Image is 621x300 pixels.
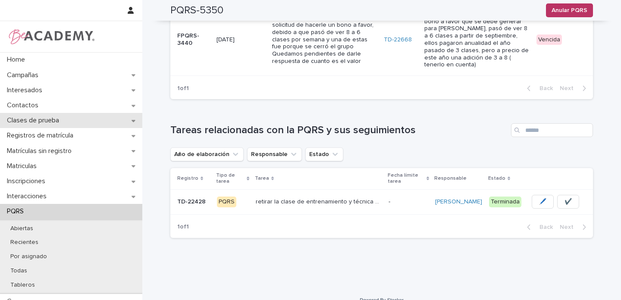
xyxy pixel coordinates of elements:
span: Back [534,224,553,230]
p: 1 of 1 [170,216,196,237]
p: Tarea [255,174,269,183]
button: Next [556,84,593,92]
span: ✔️ [565,197,572,206]
button: Back [520,84,556,92]
p: Contactos [3,101,45,109]
h1: Tareas relacionadas con la PQRS y sus seguimientos [170,124,508,137]
p: Clases de prueba [3,116,66,125]
p: Campañas [3,71,45,79]
p: [DATE] [216,36,266,44]
a: TD-22668 [384,36,412,44]
span: 🖊️ [539,197,546,206]
p: Interesados [3,86,49,94]
span: Next [560,224,579,230]
p: Abiertas [3,225,40,232]
p: Home [3,56,32,64]
button: Back [520,223,556,231]
button: Responsable [247,147,302,161]
p: Registros de matrícula [3,131,80,140]
button: Año de elaboración [170,147,244,161]
tr: FPQRS-3440[DATE]La mamá [PERSON_NAME] hace la solicitud de hacerle un bono a favor, debido a que ... [170,3,593,75]
p: Tipo de tarea [216,171,245,187]
span: Anular PQRS [552,6,587,15]
p: Tableros [3,281,42,289]
p: FPQRS-3440 [177,32,210,47]
span: Next [560,85,579,91]
p: - [389,198,428,206]
input: Search [511,123,593,137]
p: Registro [177,174,198,183]
p: La mamá [PERSON_NAME] hace la solicitud de hacerle un bono a favor, debido a que pasó de ver 8 a ... [272,14,377,65]
p: Matriculas [3,162,44,170]
img: WPrjXfSUmiLcdUfaYY4Q [7,28,95,45]
p: retirar la clase de entrenamiento y técnica de la matricula. [256,197,383,206]
button: Next [556,223,593,231]
p: 1 of 1 [170,78,196,99]
div: PQRS [217,197,236,207]
div: Terminada [489,197,521,207]
p: TD-22428 [177,197,207,206]
div: Vencida [536,34,562,45]
span: Back [534,85,553,91]
tr: TD-22428TD-22428 PQRSretirar la clase de entrenamiento y técnica de la matricula.retirar la clase... [170,189,593,214]
p: Estado [488,174,505,183]
button: Anular PQRS [546,3,593,17]
button: Estado [305,147,343,161]
p: Lei por favor calcular cuanto es el bono a favor que se debe generar para [PERSON_NAME], pasó de ... [424,11,530,69]
p: PQRS [3,207,31,216]
a: [PERSON_NAME] [435,198,482,206]
p: Fecha límite tarea [388,171,424,187]
p: Interacciones [3,192,53,200]
p: Por asignado [3,253,54,260]
h2: PQRS-5350 [170,4,223,17]
p: Recientes [3,239,45,246]
p: Inscripciones [3,177,52,185]
p: Responsable [434,174,467,183]
button: ✔️ [557,195,579,209]
button: 🖊️ [532,195,554,209]
p: Todas [3,267,34,275]
p: Matrículas sin registro [3,147,78,155]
